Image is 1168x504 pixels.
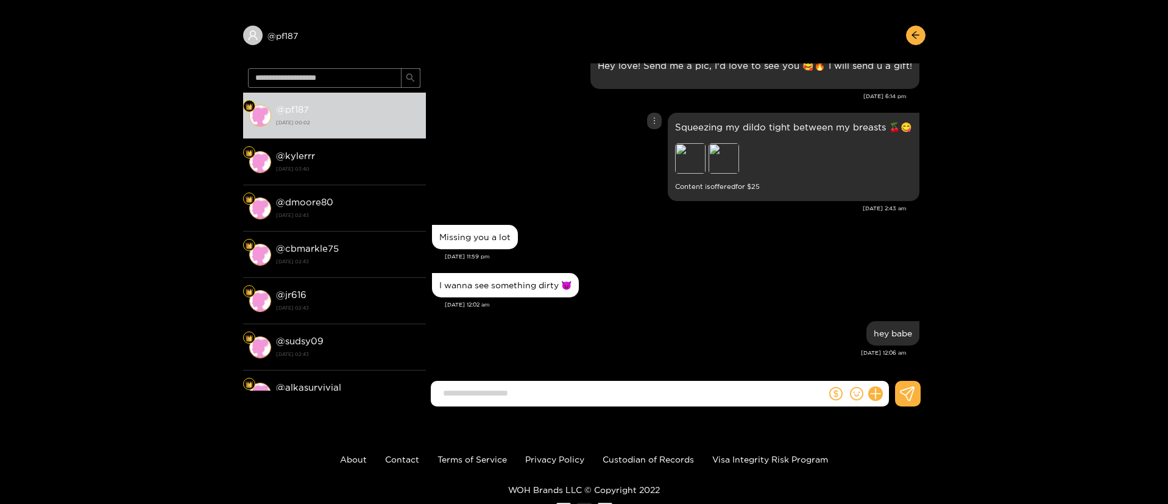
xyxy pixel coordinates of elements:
strong: @ cbmarkle75 [276,243,339,254]
strong: @ alkasurvivial [276,382,341,392]
img: Fan Level [246,149,253,157]
span: arrow-left [911,30,920,41]
div: Aug. 22, 11:59 pm [432,225,518,249]
a: About [340,455,367,464]
img: conversation [249,290,271,312]
div: [DATE] 12:02 am [445,300,919,309]
strong: [DATE] 02:43 [276,210,420,221]
strong: @ dmoore80 [276,197,333,207]
strong: [DATE] 00:02 [276,117,420,128]
div: @pf187 [243,26,426,45]
a: Custodian of Records [603,455,694,464]
img: conversation [249,383,271,405]
p: Hey love! Send me a pic, I'd love to see you 🥰🔥 I will send u a gift! [598,59,912,73]
span: more [650,116,659,125]
a: Privacy Policy [525,455,584,464]
img: Fan Level [246,288,253,296]
div: Aug. 23, 12:06 am [866,321,919,346]
div: Aug. 23, 12:02 am [432,273,579,297]
div: hey babe [874,328,912,338]
a: Terms of Service [437,455,507,464]
img: conversation [249,244,271,266]
div: Aug. 15, 6:14 pm [590,51,919,89]
div: I wanna see something dirty 😈 [439,280,572,290]
strong: [DATE] 02:43 [276,302,420,313]
span: smile [850,387,863,400]
strong: @ pf187 [276,104,309,115]
div: Missing you a lot [439,232,511,242]
img: Fan Level [246,335,253,342]
a: Visa Integrity Risk Program [712,455,828,464]
img: conversation [249,197,271,219]
strong: [DATE] 03:40 [276,163,420,174]
button: dollar [827,385,845,403]
div: Aug. 21, 2:43 am [668,113,919,201]
img: conversation [249,336,271,358]
span: search [406,73,415,83]
img: conversation [249,151,271,173]
span: user [247,30,258,41]
strong: @ sudsy09 [276,336,324,346]
div: [DATE] 11:59 pm [445,252,919,261]
img: Fan Level [246,242,253,249]
strong: @ jr616 [276,289,306,300]
div: [DATE] 2:43 am [432,204,907,213]
img: Fan Level [246,103,253,110]
p: Squeezing my dildo tight between my breasts 🍒😋 [675,120,912,134]
div: [DATE] 6:14 pm [432,92,907,101]
img: Fan Level [246,381,253,388]
img: conversation [249,105,271,127]
button: arrow-left [906,26,926,45]
strong: [DATE] 02:43 [276,256,420,267]
strong: [DATE] 02:43 [276,349,420,360]
strong: @ kylerrr [276,151,315,161]
span: dollar [829,387,843,400]
img: Fan Level [246,196,253,203]
small: Content is offered for $ 25 [675,180,912,194]
div: [DATE] 12:06 am [432,349,907,357]
button: search [401,68,420,88]
a: Contact [385,455,419,464]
